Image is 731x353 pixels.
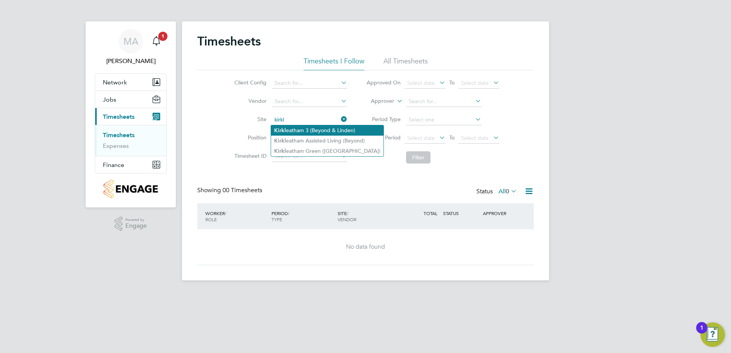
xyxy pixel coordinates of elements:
button: Finance [95,156,166,173]
div: Timesheets [95,125,166,156]
span: / [225,210,226,216]
span: 1 [158,32,167,41]
button: Open Resource Center, 1 new notification [700,322,725,347]
li: All Timesheets [383,57,428,70]
label: Site [232,116,266,123]
span: / [288,210,289,216]
span: Engage [125,223,147,229]
button: Timesheets [95,108,166,125]
span: Jobs [103,96,116,103]
span: ROLE [205,216,217,222]
b: Kirkl [274,138,286,144]
div: Showing [197,186,264,194]
button: Network [95,74,166,91]
span: Powered by [125,217,147,223]
li: eatham 3 (Beyond & Linden) [271,125,383,136]
div: APPROVER [481,206,521,220]
span: MA [123,36,138,46]
li: eatham Assisted Living (Beyond) [271,136,383,146]
label: All [499,188,517,195]
a: Powered byEngage [115,217,147,231]
label: Period Type [366,116,401,123]
div: PERIOD [270,206,336,226]
span: Select date [461,134,489,141]
span: VENDOR [338,216,356,222]
span: Network [103,79,127,86]
div: No data found [205,243,526,251]
b: Kirkl [274,127,286,134]
label: Vendor [232,97,266,104]
a: MA[PERSON_NAME] [95,29,167,66]
label: Approved On [366,79,401,86]
span: 00 Timesheets [223,186,262,194]
a: Go to home page [95,180,167,198]
label: Position [232,134,266,141]
input: Search for... [406,96,481,107]
button: Jobs [95,91,166,108]
span: Michael Adamson [95,57,167,66]
label: Approver [360,97,394,105]
a: Expenses [103,142,129,149]
input: Search for... [272,78,347,89]
img: countryside-properties-logo-retina.png [104,180,158,198]
b: Kirkl [274,148,286,154]
span: To [447,78,457,87]
div: Status [476,186,518,197]
span: Timesheets [103,113,135,120]
input: Select one [406,115,481,125]
button: Filter [406,151,430,164]
span: / [347,210,348,216]
li: eatham Green ([GEOGRAPHIC_DATA]) [271,146,383,156]
span: To [447,133,457,142]
span: TYPE [271,216,282,222]
h2: Timesheets [197,34,261,49]
nav: Main navigation [86,21,176,207]
input: Search for... [272,96,347,107]
a: Timesheets [103,131,135,139]
li: Timesheets I Follow [304,57,364,70]
span: Finance [103,161,124,168]
span: Select date [407,79,435,86]
span: Select date [407,134,435,141]
label: Timesheet ID [232,152,266,159]
span: 0 [506,188,509,195]
div: STATUS [441,206,481,220]
span: Select date [461,79,489,86]
a: 1 [149,29,164,53]
div: WORKER [203,206,270,226]
input: Search for... [272,115,347,125]
div: SITE [336,206,402,226]
label: Client Config [232,79,266,86]
div: 1 [700,328,703,338]
span: TOTAL [424,210,437,216]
